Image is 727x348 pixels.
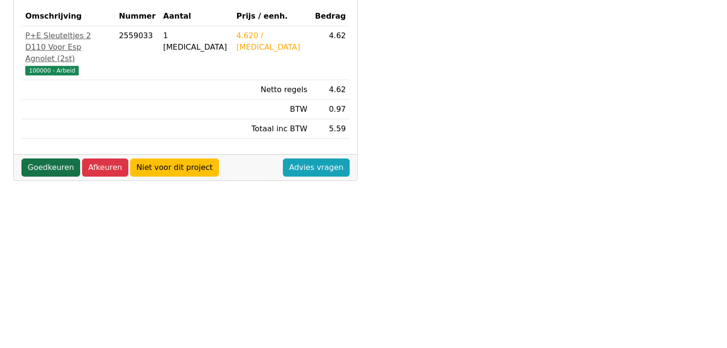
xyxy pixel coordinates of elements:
th: Prijs / eenh. [233,7,312,26]
td: 0.97 [311,100,350,119]
th: Nummer [115,7,159,26]
td: BTW [233,100,312,119]
td: 4.62 [311,80,350,100]
td: Totaal inc BTW [233,119,312,139]
td: Netto regels [233,80,312,100]
a: Afkeuren [82,158,128,177]
td: 5.59 [311,119,350,139]
td: 4.62 [311,26,350,80]
a: Goedkeuren [21,158,80,177]
div: P+E Sleuteltjes 2 D110 Voor Esp Agnolet (2st) [25,30,111,64]
th: Omschrijving [21,7,115,26]
div: 4.620 / [MEDICAL_DATA] [237,30,308,53]
th: Bedrag [311,7,350,26]
div: 1 [MEDICAL_DATA] [163,30,228,53]
th: Aantal [159,7,232,26]
a: P+E Sleuteltjes 2 D110 Voor Esp Agnolet (2st)100000 - Arbeid [25,30,111,76]
a: Advies vragen [283,158,350,177]
td: 2559033 [115,26,159,80]
a: Niet voor dit project [130,158,219,177]
span: 100000 - Arbeid [25,66,79,75]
